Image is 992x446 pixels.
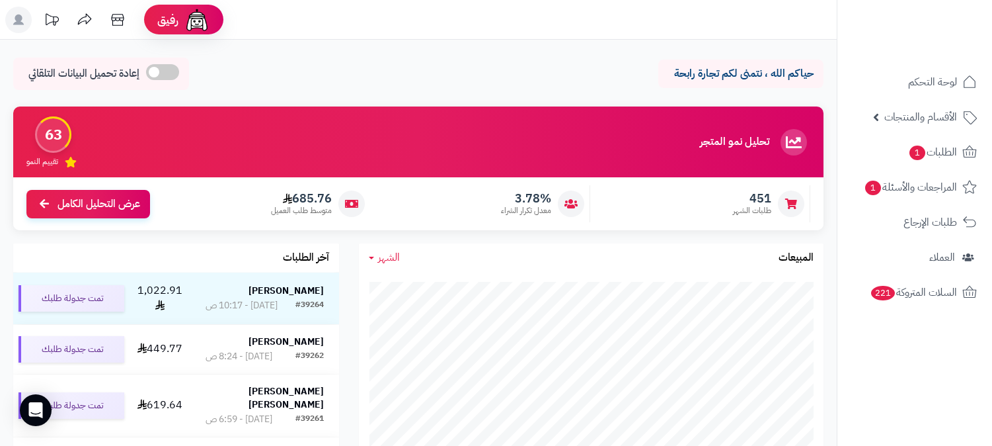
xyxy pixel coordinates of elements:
p: حياكم الله ، نتمنى لكم تجارة رابحة [668,66,814,81]
strong: [PERSON_NAME] [248,335,324,349]
strong: [PERSON_NAME] [PERSON_NAME] [248,384,324,412]
span: 3.78% [501,191,551,206]
span: 685.76 [271,191,332,206]
span: 1 [865,181,881,195]
td: 619.64 [130,375,190,437]
span: المراجعات والأسئلة [864,178,957,197]
div: [DATE] - 6:59 ص [206,413,272,426]
div: #39262 [295,350,324,363]
span: طلبات الإرجاع [903,213,957,232]
h3: آخر الطلبات [283,252,329,264]
span: متوسط طلب العميل [271,205,332,216]
a: عرض التحليل الكامل [26,190,150,218]
div: تمت جدولة طلبك [19,392,124,419]
div: تمت جدولة طلبك [19,285,124,312]
a: العملاء [845,242,984,273]
a: المراجعات والأسئلة1 [845,171,984,203]
span: الطلبات [908,143,957,161]
h3: المبيعات [779,252,814,264]
span: طلبات الشهر [733,205,771,216]
a: السلات المتروكة221 [845,277,984,308]
span: معدل تكرار الشراء [501,205,551,216]
div: [DATE] - 8:24 ص [206,350,272,363]
span: السلات المتروكة [870,283,957,302]
img: logo-2.png [902,36,979,64]
span: الشهر [378,249,400,265]
a: لوحة التحكم [845,66,984,98]
a: الطلبات1 [845,136,984,168]
div: تمت جدولة طلبك [19,336,124,363]
span: 221 [871,286,895,300]
div: [DATE] - 10:17 ص [206,299,278,312]
span: العملاء [929,248,955,267]
a: تحديثات المنصة [35,7,68,36]
span: لوحة التحكم [908,73,957,91]
div: Open Intercom Messenger [20,394,52,426]
div: #39261 [295,413,324,426]
span: تقييم النمو [26,156,58,167]
div: #39264 [295,299,324,312]
strong: [PERSON_NAME] [248,284,324,298]
span: الأقسام والمنتجات [884,108,957,126]
a: طلبات الإرجاع [845,206,984,238]
td: 449.77 [130,325,190,374]
span: 451 [733,191,771,206]
span: رفيق [157,12,178,28]
span: إعادة تحميل البيانات التلقائي [28,66,139,81]
span: عرض التحليل الكامل [57,197,140,212]
h3: تحليل نمو المتجر [700,136,769,148]
img: ai-face.png [184,7,210,33]
a: الشهر [369,250,400,265]
span: 1 [909,146,925,160]
td: 1,022.91 [130,273,190,324]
